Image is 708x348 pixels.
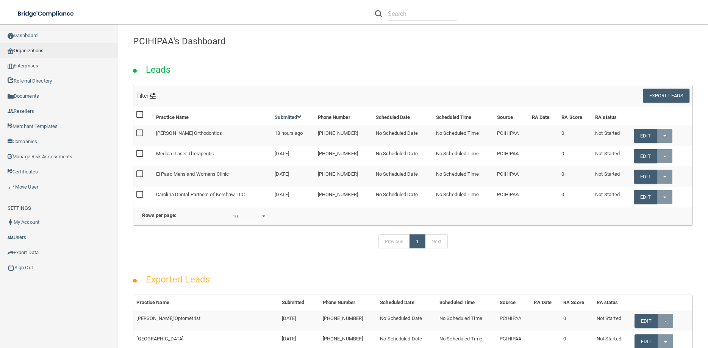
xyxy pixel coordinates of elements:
[433,166,494,187] td: No Scheduled Time
[8,48,14,54] img: organization-icon.f8decf85.png
[138,59,178,80] h2: Leads
[373,125,433,146] td: No Scheduled Date
[529,107,559,125] th: RA Date
[8,183,15,191] img: briefcase.64adab9b.png
[558,187,592,207] td: 0
[425,234,448,249] a: Next
[315,187,373,207] td: [PHONE_NUMBER]
[560,311,594,331] td: 0
[436,311,497,331] td: No Scheduled Time
[133,311,278,331] td: [PERSON_NAME] Optometrist
[272,187,314,207] td: [DATE]
[494,107,528,125] th: Source
[8,234,14,240] img: icon-users.e205127d.png
[634,129,657,143] a: Edit
[433,187,494,207] td: No Scheduled Time
[494,166,528,187] td: PCIHIPAA
[320,311,377,331] td: [PHONE_NUMBER]
[634,190,657,204] a: Edit
[272,125,314,146] td: 18 hours ago
[8,219,14,225] img: ic_user_dark.df1a06c3.png
[436,295,497,311] th: Scheduled Time
[8,94,14,100] img: icon-documents.8dae5593.png
[433,107,494,125] th: Scheduled Time
[279,311,320,331] td: [DATE]
[377,311,436,331] td: No Scheduled Date
[153,107,272,125] th: Practice Name
[320,295,377,311] th: Phone Number
[433,125,494,146] td: No Scheduled Time
[592,125,631,146] td: Not Started
[592,187,631,207] td: Not Started
[153,146,272,166] td: Medical Laser Therapeutic
[275,114,302,120] a: Submitted
[592,166,631,187] td: Not Started
[494,125,528,146] td: PCIHIPAA
[375,10,382,17] img: ic-search.3b580494.png
[378,234,410,249] a: Previous
[531,295,560,311] th: RA Date
[560,295,594,311] th: RA Score
[8,250,14,256] img: icon-export.b9366987.png
[272,166,314,187] td: [DATE]
[11,6,81,22] img: bridge_compliance_login_screen.278c3ca4.svg
[377,295,436,311] th: Scheduled Date
[150,93,156,99] img: icon-filter@2x.21656d0b.png
[373,107,433,125] th: Scheduled Date
[558,125,592,146] td: 0
[592,146,631,166] td: Not Started
[153,166,272,187] td: El Paso Mens and Womens Clinic
[577,294,699,325] iframe: Drift Widget Chat Controller
[8,108,14,114] img: ic_reseller.de258add.png
[315,166,373,187] td: [PHONE_NUMBER]
[8,33,14,39] img: ic_dashboard_dark.d01f4a41.png
[373,146,433,166] td: No Scheduled Date
[315,125,373,146] td: [PHONE_NUMBER]
[494,187,528,207] td: PCIHIPAA
[138,269,217,290] h2: Exported Leads
[153,125,272,146] td: [PERSON_NAME] Orthodontics
[592,107,631,125] th: RA status
[373,187,433,207] td: No Scheduled Date
[142,212,176,218] b: Rows per page:
[315,107,373,125] th: Phone Number
[136,93,156,99] span: Filter
[153,187,272,207] td: Carolina Dental Partners of Kershaw LLC
[558,146,592,166] td: 0
[433,146,494,166] td: No Scheduled Time
[8,64,14,69] img: enterprise.0d942306.png
[494,146,528,166] td: PCIHIPAA
[272,146,314,166] td: [DATE]
[497,311,531,331] td: PCIHIPAA
[133,295,278,311] th: Practice Name
[8,264,14,271] img: ic_power_dark.7ecde6b1.png
[8,204,31,213] label: SETTINGS
[558,107,592,125] th: RA Score
[643,89,689,103] button: Export Leads
[388,7,457,21] input: Search
[634,149,657,163] a: Edit
[315,146,373,166] td: [PHONE_NUMBER]
[373,166,433,187] td: No Scheduled Date
[279,295,320,311] th: Submitted
[558,166,592,187] td: 0
[409,234,425,249] a: 1
[497,295,531,311] th: Source
[634,170,657,184] a: Edit
[133,36,693,46] h4: PCIHIPAA's Dashboard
